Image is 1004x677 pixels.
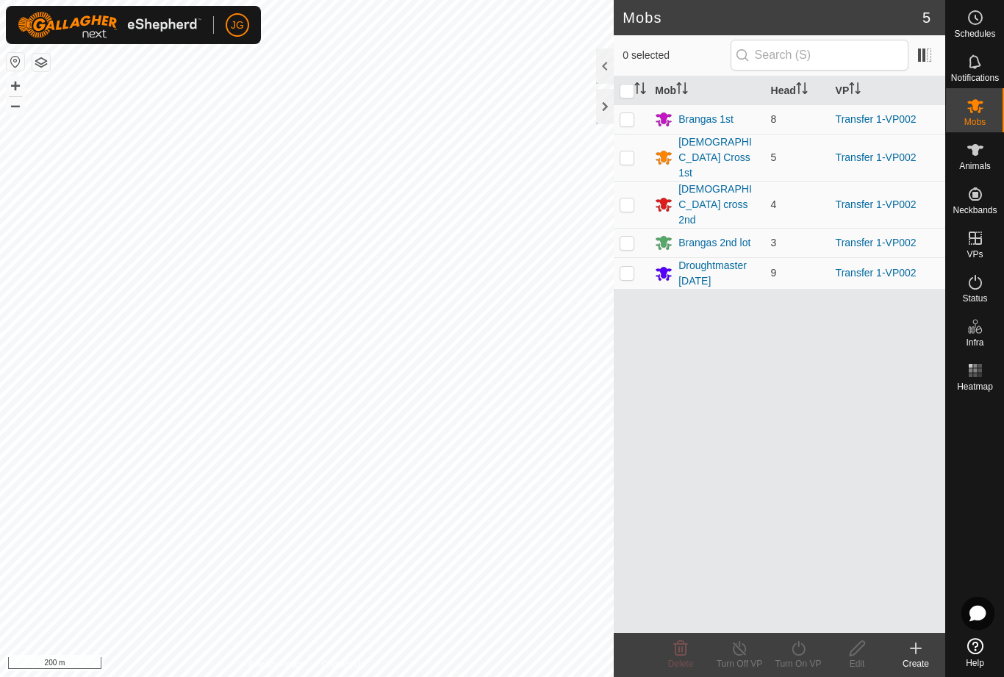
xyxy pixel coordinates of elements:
p-sorticon: Activate to sort [849,85,861,96]
h2: Mobs [623,9,922,26]
th: VP [830,76,945,105]
span: VPs [967,250,983,259]
a: Transfer 1-VP002 [836,113,917,125]
span: Status [962,294,987,303]
div: Create [886,657,945,670]
a: Transfer 1-VP002 [836,198,917,210]
button: + [7,77,24,95]
button: Map Layers [32,54,50,71]
span: 0 selected [623,48,730,63]
span: JG [231,18,244,33]
th: Head [765,76,830,105]
a: Contact Us [321,658,365,671]
a: Transfer 1-VP002 [836,237,917,248]
span: Notifications [951,74,999,82]
span: Mobs [964,118,986,126]
div: [DEMOGRAPHIC_DATA] cross 2nd [678,182,759,228]
span: Infra [966,338,983,347]
span: Delete [668,659,694,669]
p-sorticon: Activate to sort [634,85,646,96]
div: Edit [828,657,886,670]
div: Droughtmaster [DATE] [678,258,759,289]
div: Brangas 1st [678,112,734,127]
button: – [7,96,24,114]
a: Transfer 1-VP002 [836,151,917,163]
div: Turn Off VP [710,657,769,670]
div: Brangas 2nd lot [678,235,750,251]
span: 5 [922,7,931,29]
img: Gallagher Logo [18,12,201,38]
span: Animals [959,162,991,171]
span: 9 [771,267,777,279]
th: Mob [649,76,764,105]
span: Heatmap [957,382,993,391]
a: Transfer 1-VP002 [836,267,917,279]
span: Help [966,659,984,667]
div: [DEMOGRAPHIC_DATA] Cross 1st [678,135,759,181]
span: 8 [771,113,777,125]
input: Search (S) [731,40,908,71]
p-sorticon: Activate to sort [676,85,688,96]
span: 4 [771,198,777,210]
span: 3 [771,237,777,248]
div: Turn On VP [769,657,828,670]
span: Schedules [954,29,995,38]
a: Help [946,632,1004,673]
a: Privacy Policy [249,658,304,671]
span: 5 [771,151,777,163]
p-sorticon: Activate to sort [796,85,808,96]
span: Neckbands [953,206,997,215]
button: Reset Map [7,53,24,71]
